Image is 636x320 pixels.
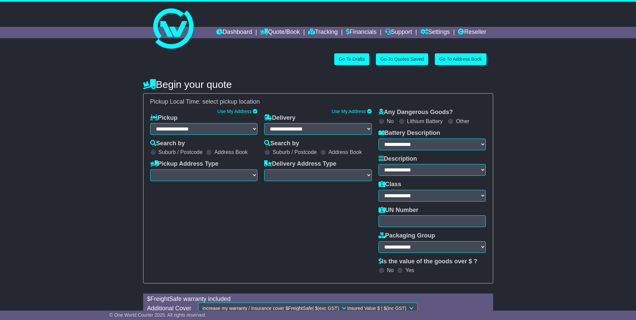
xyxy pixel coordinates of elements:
label: Other [456,118,469,124]
a: Go To Address Book [435,53,486,65]
h4: Begin your quote [143,79,493,90]
label: Lithium Battery [407,118,443,124]
a: Financials [346,27,377,38]
span: select pickup location [203,98,260,105]
label: Is the value of the goods over $ ? [379,258,477,265]
label: Description [379,155,417,163]
label: UN Number [379,207,418,214]
span: © One World Courier 2025. All rights reserved. [109,312,206,318]
a: Reseller [458,27,486,38]
span: $ FreightSafe [286,306,340,311]
a: Support [385,27,412,38]
label: Search by [150,140,185,147]
label: Any Dangerous Goods? [379,109,453,116]
a: Tracking [308,27,338,38]
div: Pickup Local Time: [147,98,489,106]
a: Settings [420,27,450,38]
label: Address Book [214,149,248,155]
a: Use My Address [332,109,366,114]
div: $ FreightSafe warranty included [144,296,493,303]
a: Go To Quotes Saved [376,53,428,65]
label: Suburb / Postcode [273,149,317,155]
span: Increase my warranty / insurance cover [203,306,284,311]
span: | $ (inc GST) [381,306,406,311]
label: Yes [405,267,414,273]
label: Pickup [150,114,178,122]
label: Delivery [264,114,295,122]
label: No [387,267,394,273]
label: Search by [264,140,299,147]
label: Address Book [329,149,362,155]
a: Go To Drafts [334,53,369,65]
a: Dashboard [216,27,252,38]
a: Quote/Book [260,27,300,38]
span: Insured Value $ [347,306,413,311]
button: Increase my warranty / insurance cover $FreightSafe| $(exc GST) Insured Value $ | $(inc GST) [198,303,418,314]
div: Additional Cover [144,305,195,312]
label: Packaging Group [379,232,435,239]
label: Suburb / Postcode [159,149,203,155]
label: Delivery Address Type [264,160,336,168]
label: Battery Description [379,129,440,137]
span: | $ (exc GST) [312,306,339,311]
label: No [387,118,394,124]
label: Class [379,181,401,188]
label: Pickup Address Type [150,160,219,168]
a: Use My Address [217,109,251,114]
